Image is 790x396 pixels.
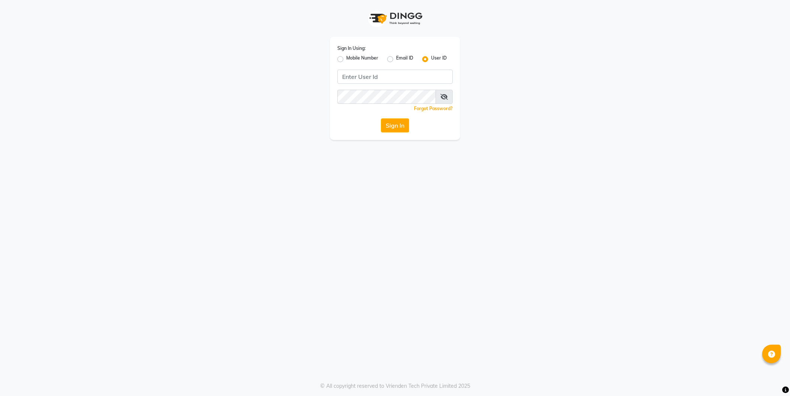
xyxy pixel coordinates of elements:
a: Forgot Password? [414,106,453,111]
label: User ID [431,55,447,64]
iframe: chat widget [759,366,783,389]
img: logo1.svg [365,7,425,29]
button: Sign In [381,118,409,132]
label: Sign In Using: [337,45,366,52]
input: Username [337,90,436,104]
input: Username [337,70,453,84]
label: Mobile Number [346,55,378,64]
label: Email ID [396,55,413,64]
